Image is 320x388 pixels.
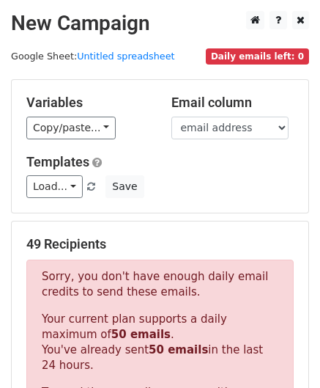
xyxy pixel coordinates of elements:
a: Load... [26,175,83,198]
p: Your current plan supports a daily maximum of . You've already sent in the last 24 hours. [42,312,278,373]
strong: 50 emails [111,328,171,341]
a: Templates [26,154,89,169]
a: Copy/paste... [26,117,116,139]
h5: 49 Recipients [26,236,294,252]
h5: Email column [171,95,294,111]
h5: Variables [26,95,149,111]
iframe: Chat Widget [247,318,320,388]
strong: 50 emails [149,343,208,356]
small: Google Sheet: [11,51,175,62]
a: Daily emails left: 0 [206,51,309,62]
button: Save [105,175,144,198]
h2: New Campaign [11,11,309,36]
p: Sorry, you don't have enough daily email credits to send these emails. [42,269,278,300]
span: Daily emails left: 0 [206,48,309,65]
a: Untitled spreadsheet [77,51,174,62]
